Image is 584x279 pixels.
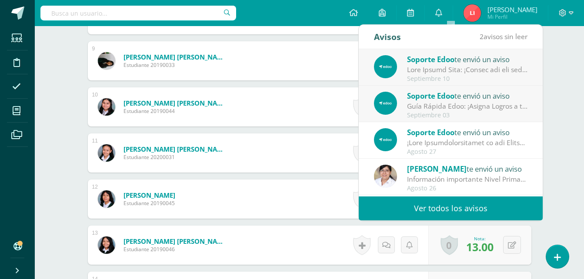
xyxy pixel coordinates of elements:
[123,61,228,69] span: Estudiante 20190033
[123,53,228,61] a: [PERSON_NAME] [PERSON_NAME]
[123,99,228,107] a: [PERSON_NAME] [PERSON_NAME]
[407,54,454,64] span: Soporte Edoo
[374,55,397,78] img: 544892825c0ef607e0100ea1c1606ec1.png
[98,98,115,116] img: 996028e0f4895c9f33641b82e89be3f4.png
[480,32,484,41] span: 2
[374,25,401,49] div: Avisos
[123,237,228,246] a: [PERSON_NAME] [PERSON_NAME]
[407,126,528,138] div: te envió un aviso
[98,144,115,162] img: 240ea516d39287a36005c80e4066522d.png
[407,53,528,65] div: te envió un aviso
[466,236,494,242] div: Nota:
[40,6,236,20] input: Busca un usuario...
[98,52,115,70] img: a8d9d3c1dffd16048276e9dcb41dda2d.png
[374,165,397,188] img: 4074e4aec8af62734b518a95961417a1.png
[407,91,454,101] span: Soporte Edoo
[407,90,528,101] div: te envió un aviso
[407,148,528,156] div: Agosto 27
[480,32,527,41] span: avisos sin leer
[123,246,228,253] span: Estudiante 20190046
[98,190,115,208] img: 624c0694e085ad3ce192b4817eb82db1.png
[407,164,467,174] span: [PERSON_NAME]
[359,196,543,220] a: Ver todos los avisos
[407,65,528,75] div: Guía Rápida Edoo: ¡Conoce qué son los Bolsones o Divisiones de Nota!: En Edoo, buscamos que cada ...
[407,101,528,111] div: Guía Rápida Edoo: ¡Asigna Logros a tus Estudiantes y Motívalos en su Aprendizaje!: En Edoo, sabem...
[123,145,228,153] a: [PERSON_NAME] [PERSON_NAME]
[464,4,481,22] img: 01dd2756ea9e2b981645035e79ba90e3.png
[407,163,528,174] div: te envió un aviso
[123,191,175,199] a: [PERSON_NAME]
[123,153,228,161] span: Estudiante 20200031
[487,13,537,20] span: Mi Perfil
[466,239,494,254] span: 13.00
[441,235,458,255] a: 0
[407,127,454,137] span: Soporte Edoo
[98,236,115,254] img: e06478ebbffd8e5b82f9a849be462b47.png
[374,128,397,151] img: 544892825c0ef607e0100ea1c1606ec1.png
[407,75,528,83] div: Septiembre 10
[487,5,537,14] span: [PERSON_NAME]
[407,138,528,148] div: ¡Deja Retroalimentación en las Tareas y Enriquece el Aprendizaje de tus Estudiantes!: En Edoo, bu...
[123,199,175,207] span: Estudiante 20190045
[407,174,528,184] div: Información importante Nivel Primario : Compartimos información importante del Nivel Primario. At...
[374,92,397,115] img: 544892825c0ef607e0100ea1c1606ec1.png
[407,112,528,119] div: Septiembre 03
[123,107,228,115] span: Estudiante 20190044
[407,185,528,192] div: Agosto 26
